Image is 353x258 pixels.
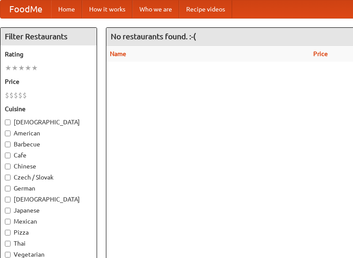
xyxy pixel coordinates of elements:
label: Barbecue [5,140,92,149]
input: Czech / Slovak [5,175,11,180]
a: Home [51,0,82,18]
ng-pluralize: No restaurants found. :-( [111,32,196,41]
label: [DEMOGRAPHIC_DATA] [5,195,92,204]
input: Mexican [5,219,11,224]
input: [DEMOGRAPHIC_DATA] [5,197,11,202]
li: $ [14,90,18,100]
label: Pizza [5,228,92,237]
li: $ [18,90,23,100]
h5: Price [5,77,92,86]
a: Who we are [132,0,179,18]
input: Vegetarian [5,252,11,258]
label: Czech / Slovak [5,173,92,182]
input: Cafe [5,153,11,158]
label: Chinese [5,162,92,171]
label: [DEMOGRAPHIC_DATA] [5,118,92,127]
a: Price [313,50,328,57]
h5: Rating [5,50,92,59]
li: ★ [11,63,18,73]
input: Chinese [5,164,11,169]
a: Recipe videos [179,0,232,18]
input: American [5,131,11,136]
li: $ [5,90,9,100]
a: How it works [82,0,132,18]
input: [DEMOGRAPHIC_DATA] [5,120,11,125]
li: ★ [31,63,38,73]
input: Pizza [5,230,11,236]
li: ★ [18,63,25,73]
input: Thai [5,241,11,247]
label: American [5,129,92,138]
h5: Cuisine [5,105,92,113]
label: Cafe [5,151,92,160]
li: $ [9,90,14,100]
li: ★ [5,63,11,73]
label: Thai [5,239,92,248]
label: German [5,184,92,193]
a: Name [110,50,126,57]
input: Japanese [5,208,11,213]
label: Mexican [5,217,92,226]
input: German [5,186,11,191]
h4: Filter Restaurants [0,28,97,45]
input: Barbecue [5,142,11,147]
li: ★ [25,63,31,73]
a: FoodMe [0,0,51,18]
li: $ [23,90,27,100]
label: Japanese [5,206,92,215]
